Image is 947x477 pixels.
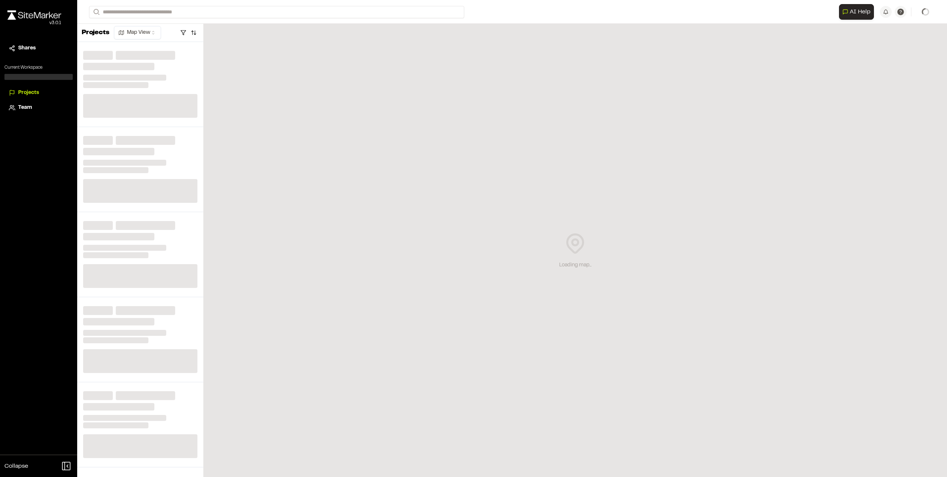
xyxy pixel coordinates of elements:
p: Projects [82,28,109,38]
a: Shares [9,44,68,52]
img: rebrand.png [7,10,61,20]
span: Shares [18,44,36,52]
button: Search [89,6,102,18]
span: Team [18,104,32,112]
div: Oh geez...please don't... [7,20,61,26]
button: Open AI Assistant [839,4,874,20]
a: Team [9,104,68,112]
span: AI Help [850,7,871,16]
span: Collapse [4,462,28,471]
div: Loading map... [559,261,592,269]
span: Projects [18,89,39,97]
div: Open AI Assistant [839,4,877,20]
p: Current Workspace [4,64,73,71]
a: Projects [9,89,68,97]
